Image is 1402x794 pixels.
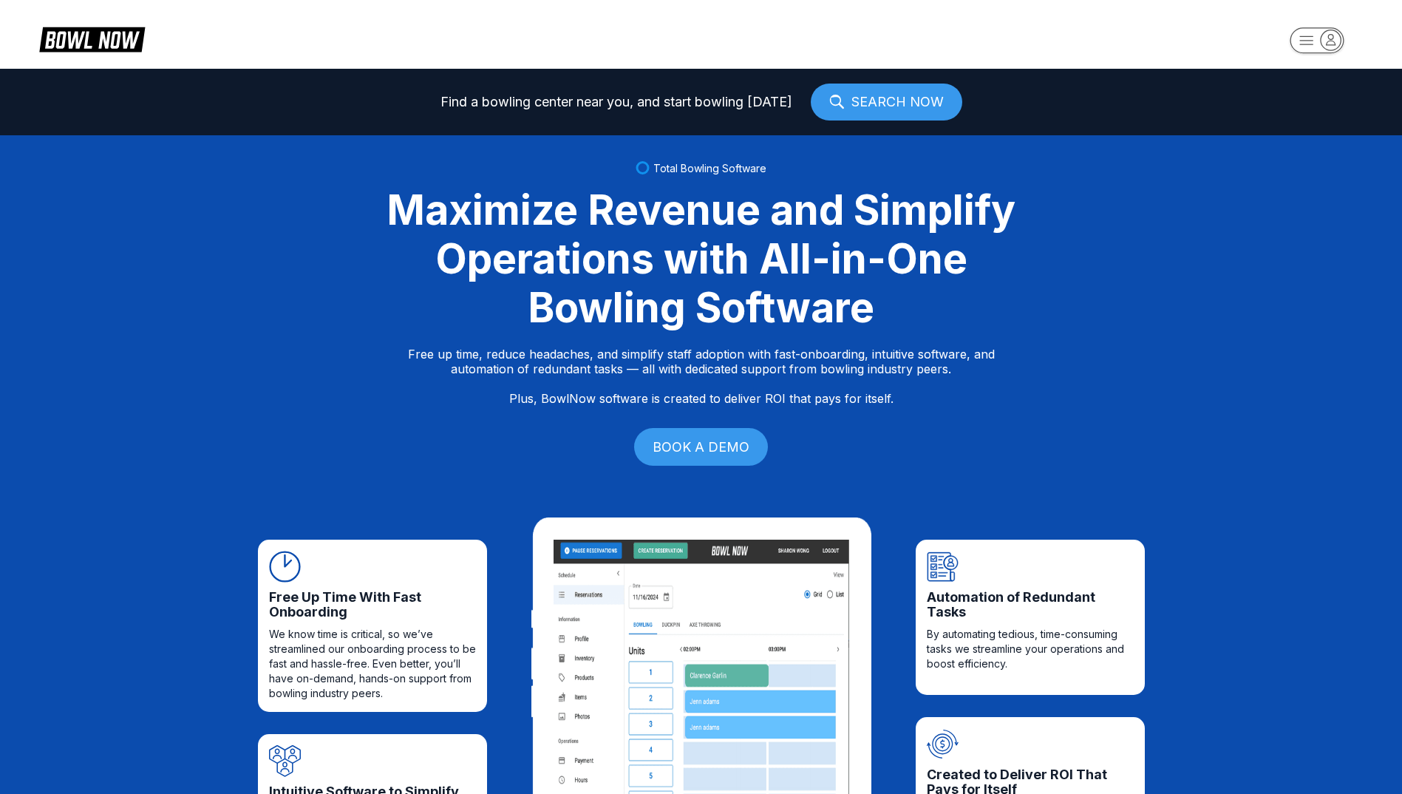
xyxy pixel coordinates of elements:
div: Maximize Revenue and Simplify Operations with All-in-One Bowling Software [369,186,1034,332]
span: Total Bowling Software [653,162,766,174]
span: Find a bowling center near you, and start bowling [DATE] [440,95,792,109]
p: Free up time, reduce headaches, and simplify staff adoption with fast-onboarding, intuitive softw... [408,347,995,406]
a: SEARCH NOW [811,84,962,121]
a: BOOK A DEMO [634,428,768,466]
span: By automating tedious, time-consuming tasks we streamline your operations and boost efficiency. [927,627,1134,671]
span: Automation of Redundant Tasks [927,590,1134,620]
span: We know time is critical, so we’ve streamlined our onboarding process to be fast and hassle-free.... [269,627,476,701]
span: Free Up Time With Fast Onboarding [269,590,476,620]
